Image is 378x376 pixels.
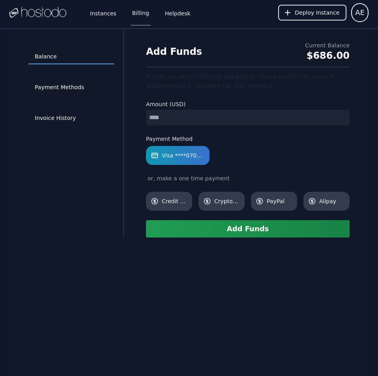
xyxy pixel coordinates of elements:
button: User menu [351,3,369,22]
span: Visa ****0703 [Default] [162,152,205,159]
a: Payment Methods [28,80,114,95]
a: Invoice History [28,111,114,126]
h1: Add Funds [146,45,202,58]
label: Payment Method [146,135,350,143]
img: Logo [9,7,66,19]
span: Cryptocurrency [214,197,240,205]
div: Funds are automatically applied to renew instances, even if autorenewal is disabled for the insta... [146,72,350,91]
label: Amount (USD) [146,100,350,108]
span: Alipay [319,197,345,205]
button: Add Funds [146,220,350,238]
div: $686.00 [305,49,350,62]
a: Balance [28,49,114,64]
span: AE [355,7,365,18]
span: PayPal [267,197,292,205]
div: Current Balance [305,41,350,49]
div: or, make a one time payment [146,174,350,182]
span: Credit Card [162,197,187,205]
span: Deploy Instance [295,9,339,17]
button: Deploy Instance [278,5,346,21]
